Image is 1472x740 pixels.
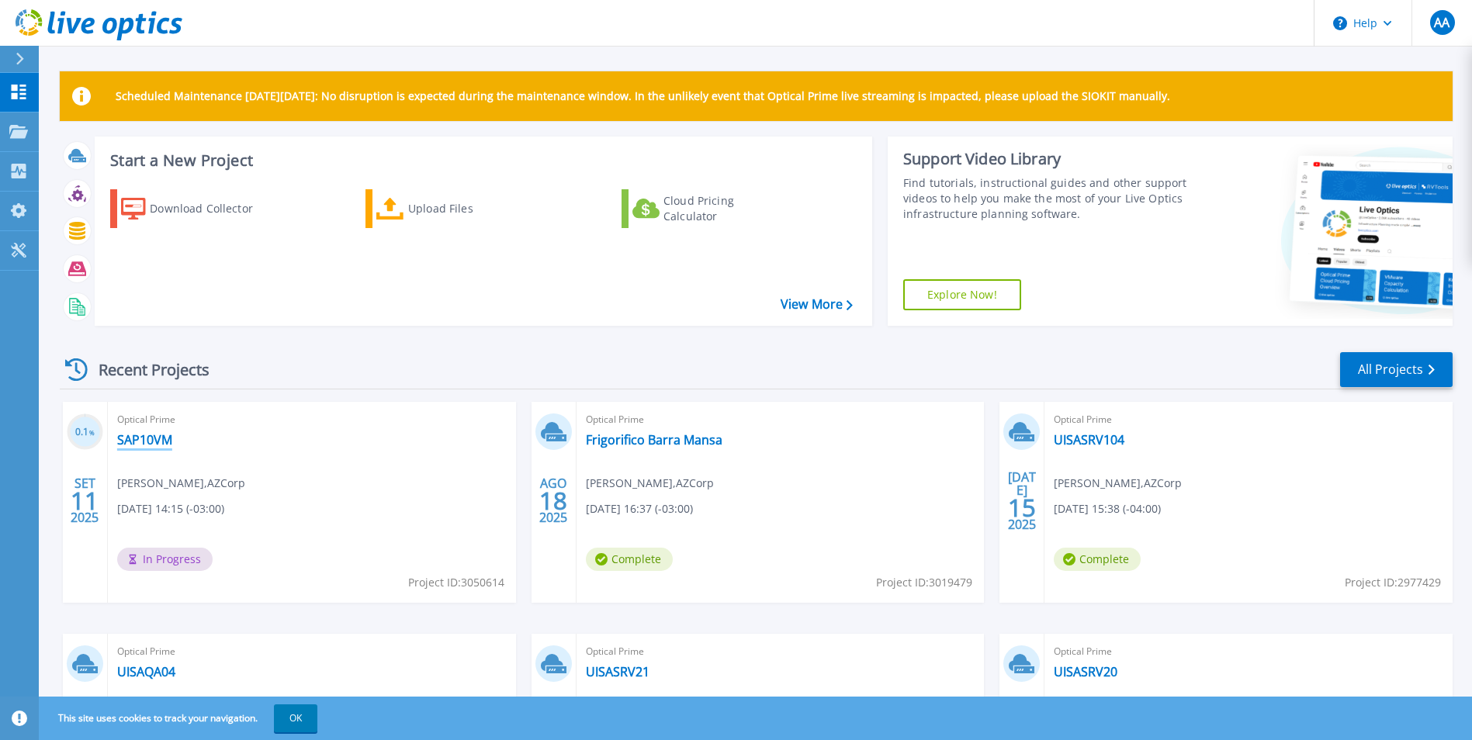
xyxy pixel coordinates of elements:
[1054,432,1124,448] a: UISASRV104
[1054,500,1161,517] span: [DATE] 15:38 (-04:00)
[1007,472,1037,529] div: [DATE] 2025
[1054,643,1443,660] span: Optical Prime
[903,175,1191,222] div: Find tutorials, instructional guides and other support videos to help you make the most of your L...
[1054,475,1182,492] span: [PERSON_NAME] , AZCorp
[1054,548,1141,571] span: Complete
[1054,664,1117,679] a: UISASRV20
[117,664,175,679] a: UISAQA04
[539,472,568,529] div: AGO 2025
[1340,352,1453,387] a: All Projects
[117,432,172,448] a: SAP10VM
[116,90,1170,102] p: Scheduled Maintenance [DATE][DATE]: No disruption is expected during the maintenance window. In t...
[876,574,972,591] span: Project ID: 3019479
[1345,574,1441,591] span: Project ID: 2977429
[117,500,224,517] span: [DATE] 14:15 (-03:00)
[365,189,539,228] a: Upload Files
[71,494,99,507] span: 11
[586,475,714,492] span: [PERSON_NAME] , AZCorp
[408,193,532,224] div: Upload Files
[1008,501,1036,514] span: 15
[586,432,722,448] a: Frigorifico Barra Mansa
[586,411,975,428] span: Optical Prime
[110,152,852,169] h3: Start a New Project
[586,643,975,660] span: Optical Prime
[150,193,274,224] div: Download Collector
[408,574,504,591] span: Project ID: 3050614
[70,472,99,529] div: SET 2025
[89,428,95,437] span: %
[60,351,230,389] div: Recent Projects
[117,475,245,492] span: [PERSON_NAME] , AZCorp
[117,411,507,428] span: Optical Prime
[903,279,1021,310] a: Explore Now!
[1054,411,1443,428] span: Optical Prime
[663,193,788,224] div: Cloud Pricing Calculator
[586,548,673,571] span: Complete
[67,424,103,441] h3: 0.1
[43,704,317,732] span: This site uses cookies to track your navigation.
[586,500,693,517] span: [DATE] 16:37 (-03:00)
[1434,16,1449,29] span: AA
[117,643,507,660] span: Optical Prime
[274,704,317,732] button: OK
[110,189,283,228] a: Download Collector
[586,664,649,679] a: UISASRV21
[781,297,853,312] a: View More
[622,189,795,228] a: Cloud Pricing Calculator
[903,149,1191,169] div: Support Video Library
[539,494,567,507] span: 18
[117,548,213,571] span: In Progress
